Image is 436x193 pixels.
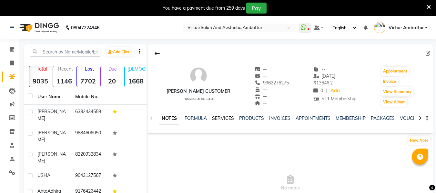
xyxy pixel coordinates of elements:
p: Recent [56,66,75,72]
a: MEMBERSHIP [336,115,366,121]
img: logo [16,19,61,37]
th: User Name [34,90,71,104]
span: [PERSON_NAME] [37,109,66,121]
span: -- [313,66,326,72]
td: 9884606050 [71,126,109,147]
p: Due [102,66,123,72]
strong: 1668 [125,77,147,85]
strong: 1146 [53,77,75,85]
button: Pay [246,3,267,14]
span: 9962276275 [255,80,289,86]
a: NOTES [159,113,179,124]
span: ₹ [313,80,316,86]
a: INVOICES [269,115,290,121]
div: Back to Client [150,47,164,60]
span: [DATE] [313,73,336,79]
button: Invoice [381,77,398,86]
div: [PERSON_NAME] customer [167,88,230,95]
span: S11 Membership [313,96,357,101]
a: VOUCHERS [400,115,425,121]
a: SERVICES [212,115,234,121]
td: 9043127567 [71,168,109,184]
button: View Summary [381,87,413,96]
button: Appointment [381,67,409,76]
button: New Note [408,136,430,145]
span: [DEMOGRAPHIC_DATA] [185,97,214,101]
span: USHA [37,172,50,178]
span: -- [255,66,267,72]
a: Add [330,86,341,95]
p: Lost [80,66,99,72]
img: avatar [189,66,208,85]
a: FORMULA [185,115,207,121]
img: Virtue Ambattur [374,22,385,33]
th: Mobile No. [71,90,109,104]
span: 0 [313,88,323,93]
span: 13646.2 [313,80,333,86]
b: 08047224946 [71,19,99,37]
span: | [326,87,327,94]
strong: 7702 [77,77,99,85]
span: [PERSON_NAME] [37,151,66,164]
span: -- [255,100,267,106]
span: [PERSON_NAME] [37,130,66,142]
span: -- [255,93,267,99]
a: PRODUCTS [239,115,264,121]
span: Virtue Ambattur [389,24,424,31]
strong: 20 [101,77,123,85]
p: Total [32,66,51,72]
td: 6382434559 [71,104,109,126]
strong: 9035 [29,77,51,85]
span: -- [255,73,267,79]
a: PACKAGES [371,115,395,121]
input: Search by Name/Mobile/Email/Code [30,47,100,57]
td: 8220932834 [71,147,109,168]
div: You have a payment due from 259 days [163,5,245,12]
span: -- [255,87,267,92]
a: APPOINTMENTS [296,115,330,121]
p: [DEMOGRAPHIC_DATA] [127,66,147,72]
button: View Album [381,98,407,107]
a: Add Client [106,47,134,56]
